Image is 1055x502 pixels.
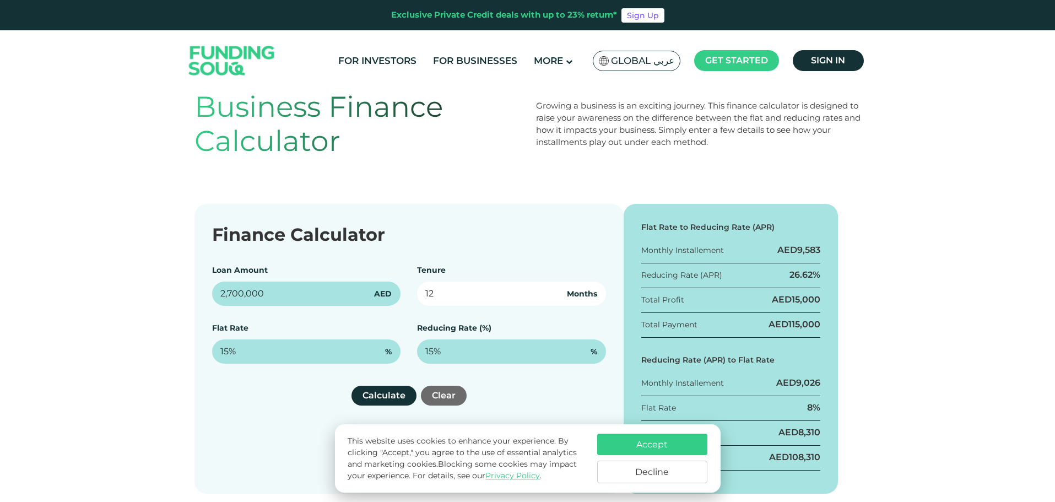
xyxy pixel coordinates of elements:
a: Sign in [793,50,864,71]
span: % [591,346,597,358]
button: Decline [597,461,707,483]
label: Reducing Rate (%) [417,323,491,333]
span: % [385,346,392,358]
div: Monthly Installement [641,245,724,256]
label: Flat Rate [212,323,248,333]
div: Monthly Installement [641,377,724,389]
button: Clear [421,386,467,406]
div: AED [772,294,820,306]
a: Privacy Policy [485,471,540,481]
span: AED [374,288,392,300]
span: More [534,55,563,66]
p: This website uses cookies to enhance your experience. By clicking "Accept," you agree to the use ... [348,435,586,482]
span: 8,310 [798,427,820,438]
div: AED [778,427,820,439]
a: For Businesses [430,52,520,70]
div: AED [777,244,820,256]
span: 108,310 [789,452,820,462]
span: 115,000 [788,319,820,330]
div: 26.62% [789,269,820,281]
span: For details, see our . [413,471,542,481]
div: Flat Rate to Reducing Rate (APR) [641,222,821,233]
div: AED [769,451,820,463]
h1: Business Finance Calculator [194,90,520,159]
div: Total Profit [641,294,684,306]
div: Finance Calculator [212,222,606,248]
span: 9,026 [796,377,820,388]
span: 9,583 [797,245,820,255]
div: 8% [807,402,820,414]
span: Sign in [811,55,845,66]
div: Reducing Rate (APR) to Flat Rate [641,354,821,366]
span: Blocking some cookies may impact your experience. [348,459,577,481]
label: Loan Amount [212,265,268,275]
label: Tenure [417,265,446,275]
a: Sign Up [621,8,664,23]
div: Reducing Rate (APR) [641,269,722,281]
div: Exclusive Private Credit deals with up to 23% return* [391,9,617,21]
span: 15,000 [792,294,820,305]
span: Get started [705,55,768,66]
div: Flat Rate [641,402,676,414]
div: AED [776,377,820,389]
a: For Investors [336,52,419,70]
button: Calculate [351,386,416,406]
span: Months [567,288,597,300]
div: AED [769,319,820,331]
div: Growing a business is an exciting journey. This finance calculator is designed to raise your awar... [536,100,861,148]
div: Total Payment [641,319,697,331]
span: Global عربي [611,55,674,67]
img: SA Flag [599,56,609,66]
img: Logo [178,33,286,89]
button: Accept [597,434,707,455]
